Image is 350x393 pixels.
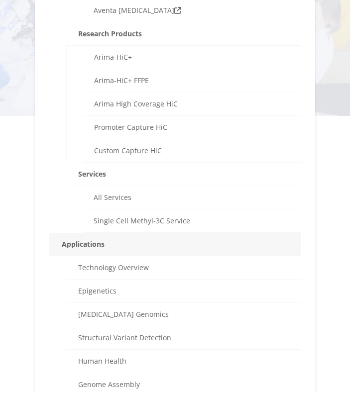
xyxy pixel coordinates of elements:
[66,303,301,326] a: [MEDICAL_DATA] Genomics
[83,69,301,93] a: Arima-HiC+ FFPE
[83,139,301,163] a: Custom Capture HiC
[83,46,301,69] a: Arima-HiC+
[66,326,301,350] a: Structural Variant Detection
[66,163,301,186] a: Services
[66,22,301,46] a: Research Products
[66,350,301,373] a: Human Health
[83,116,301,139] a: Promoter Capture HiC
[66,256,301,280] a: Technology Overview
[83,186,301,209] a: All Services
[83,93,301,116] a: Arima High Coverage HiC
[83,209,301,233] a: Single Cell Methyl-3C Service
[66,280,301,303] a: Epigenetics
